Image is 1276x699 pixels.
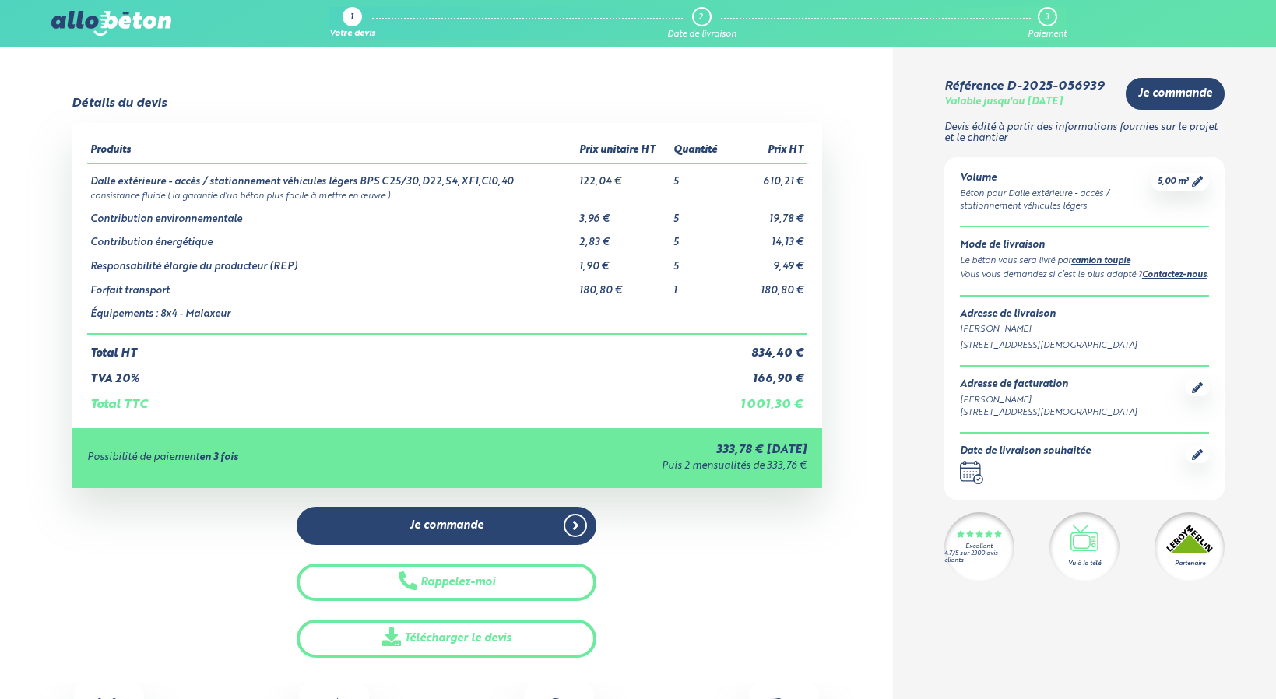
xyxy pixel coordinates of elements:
[87,297,576,334] td: Équipements : 8x4 - Malaxeur
[698,12,703,23] div: 2
[960,309,1210,321] div: Adresse de livraison
[670,273,727,297] td: 1
[960,240,1210,251] div: Mode de livraison
[350,13,353,23] div: 1
[960,269,1210,283] div: Vous vous demandez si c’est le plus adapté ? .
[576,225,670,249] td: 2,83 €
[1068,559,1101,568] div: Vu à la télé
[944,122,1225,145] p: Devis édité à partir des informations fournies sur le projet et le chantier
[199,452,238,462] strong: en 3 fois
[87,360,727,386] td: TVA 20%
[87,249,576,273] td: Responsabilité élargie du producteur (REP)
[329,30,375,40] div: Votre devis
[960,323,1210,336] div: [PERSON_NAME]
[51,11,171,36] img: allobéton
[72,97,167,111] div: Détails du devis
[329,7,375,40] a: 1 Votre devis
[944,79,1104,93] div: Référence D-2025-056939
[960,379,1137,391] div: Adresse de facturation
[454,444,806,457] div: 333,78 € [DATE]
[727,139,807,163] th: Prix HT
[87,188,807,202] td: consistance fluide ( la garantie d’un béton plus facile à mettre en œuvre )
[1137,638,1259,682] iframe: Help widget launcher
[87,225,576,249] td: Contribution énergétique
[960,339,1210,353] div: [STREET_ADDRESS][DEMOGRAPHIC_DATA]
[1142,271,1207,279] a: Contactez-nous
[965,543,993,550] div: Excellent
[727,163,807,188] td: 610,21 €
[960,394,1137,407] div: [PERSON_NAME]
[297,564,596,602] button: Rappelez-moi
[1071,257,1130,265] a: camion toupie
[667,7,736,40] a: 2 Date de livraison
[727,360,807,386] td: 166,90 €
[576,163,670,188] td: 122,04 €
[87,452,455,464] div: Possibilité de paiement
[727,334,807,360] td: 834,40 €
[87,334,727,360] td: Total HT
[1126,78,1225,110] a: Je commande
[454,461,806,472] div: Puis 2 mensualités de 333,76 €
[410,519,483,532] span: Je commande
[87,273,576,297] td: Forfait transport
[1175,559,1205,568] div: Partenaire
[960,446,1091,458] div: Date de livraison souhaitée
[576,273,670,297] td: 180,80 €
[297,620,596,658] a: Télécharger le devis
[1138,87,1212,100] span: Je commande
[297,507,596,545] a: Je commande
[727,273,807,297] td: 180,80 €
[944,97,1063,108] div: Valable jusqu'au [DATE]
[87,163,576,188] td: Dalle extérieure - accès / stationnement véhicules légers BPS C25/30,D22,S4,XF1,Cl0,40
[670,249,727,273] td: 5
[960,255,1210,269] div: Le béton vous sera livré par
[1028,30,1067,40] div: Paiement
[667,30,736,40] div: Date de livraison
[944,550,1014,564] div: 4.7/5 sur 2300 avis clients
[1045,12,1049,23] div: 3
[727,249,807,273] td: 9,49 €
[960,188,1152,214] div: Béton pour Dalle extérieure - accès / stationnement véhicules légers
[670,202,727,226] td: 5
[576,249,670,273] td: 1,90 €
[576,202,670,226] td: 3,96 €
[960,173,1152,184] div: Volume
[1028,7,1067,40] a: 3 Paiement
[576,139,670,163] th: Prix unitaire HT
[727,225,807,249] td: 14,13 €
[727,385,807,412] td: 1 001,30 €
[87,202,576,226] td: Contribution environnementale
[670,225,727,249] td: 5
[960,406,1137,420] div: [STREET_ADDRESS][DEMOGRAPHIC_DATA]
[670,139,727,163] th: Quantité
[727,202,807,226] td: 19,78 €
[87,385,727,412] td: Total TTC
[87,139,576,163] th: Produits
[670,163,727,188] td: 5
